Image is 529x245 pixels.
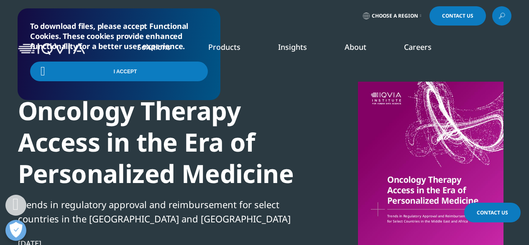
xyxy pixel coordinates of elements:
[18,197,305,226] div: Trends in regulatory approval and reimbursement for select countries in the [GEOGRAPHIC_DATA] and...
[5,220,26,241] button: Açık Tercihler
[372,13,418,19] span: Choose a Region
[464,203,521,222] a: Contact Us
[278,42,307,52] a: Insights
[18,43,85,55] img: IQVIA Healthcare Information Technology and Pharma Clinical Research Company
[477,209,508,216] span: Contact Us
[30,62,208,81] input: I Accept
[18,95,305,189] div: Oncology Therapy Access in the Era of Personalized Medicine
[88,29,511,69] nav: Primary
[208,42,240,52] a: Products
[345,42,366,52] a: About
[442,13,473,18] span: Contact Us
[137,42,171,52] a: Solutions
[404,42,432,52] a: Careers
[429,6,486,26] a: Contact Us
